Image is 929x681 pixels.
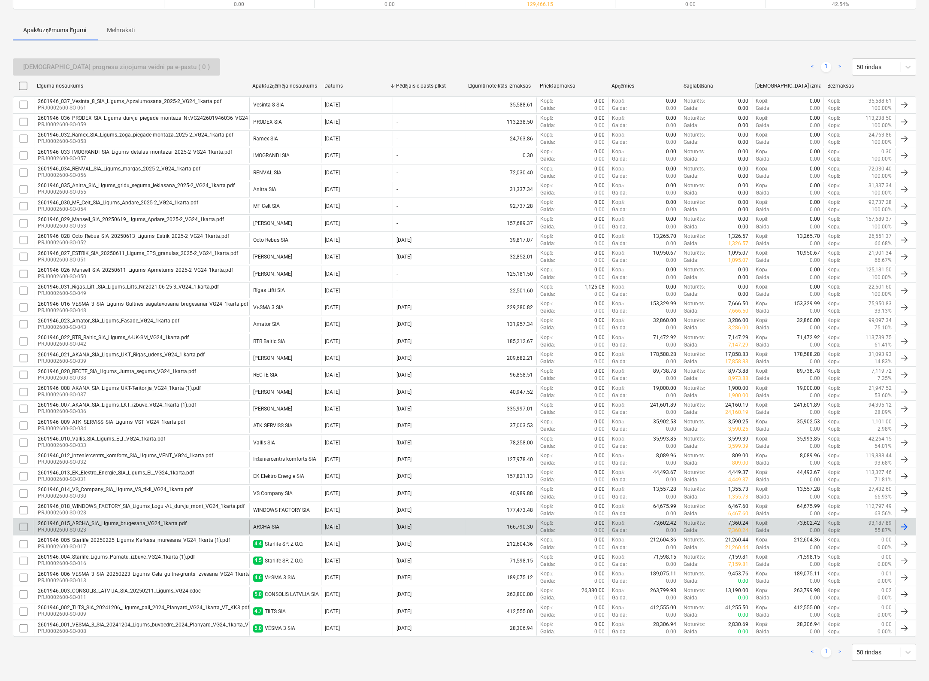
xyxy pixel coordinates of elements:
[756,216,769,223] p: Kopā :
[465,385,536,399] div: 40,947.52
[666,206,676,213] p: 0.00
[756,115,769,122] p: Kopā :
[611,83,676,89] div: Apņēmies
[807,62,817,72] a: Previous page
[540,206,555,213] p: Gaida :
[827,182,840,189] p: Kopā :
[594,139,605,146] p: 0.00
[827,223,840,231] p: Kopā :
[612,173,627,180] p: Gaida :
[465,469,536,483] div: 157,821.13
[827,139,840,146] p: Kopā :
[465,604,536,619] div: 412,555.00
[612,182,625,189] p: Kopā :
[594,206,605,213] p: 0.00
[465,520,536,534] div: 166,790.30
[881,148,892,155] p: 0.30
[810,199,820,206] p: 0.00
[468,83,533,89] div: Līgumā noteiktās izmaksas
[396,119,398,125] div: -
[612,206,627,213] p: Gaida :
[756,105,771,112] p: Gaida :
[325,152,340,158] div: [DATE]
[684,131,705,139] p: Noturēts :
[540,257,555,264] p: Gaida :
[540,223,555,231] p: Gaida :
[810,216,820,223] p: 0.00
[810,122,820,129] p: 0.00
[868,249,892,257] p: 21,901.34
[810,206,820,213] p: 0.00
[540,189,555,197] p: Gaida :
[540,83,605,89] div: Priekšapmaksa
[38,239,229,246] p: PRJ0002600-SO-052
[396,186,398,192] div: -
[594,223,605,231] p: 0.00
[465,334,536,349] div: 185,212.67
[653,233,676,240] p: 13,265.70
[827,155,840,163] p: Kopā :
[465,97,536,112] div: 35,588.61
[684,97,705,105] p: Noturēts :
[684,189,699,197] p: Gaida :
[728,233,748,240] p: 1,326.57
[396,170,398,176] div: -
[872,155,892,163] p: 100.00%
[612,257,627,264] p: Gaida :
[756,139,771,146] p: Gaida :
[810,223,820,231] p: 0.00
[666,131,676,139] p: 0.00
[594,240,605,247] p: 0.00
[594,249,605,257] p: 0.00
[827,105,840,112] p: Kopā :
[540,249,553,257] p: Kopā :
[253,136,278,142] div: Ramex SIA
[612,131,625,139] p: Kopā :
[827,165,840,173] p: Kopā :
[465,148,536,163] div: 0.30
[810,139,820,146] p: 0.00
[594,233,605,240] p: 0.00
[728,249,748,257] p: 1,095.07
[38,206,198,213] p: PRJ0002600-SO-054
[810,173,820,180] p: 0.00
[38,182,235,188] div: 2601946_035_Anitra_SIA_Ligums_gridu_seguma_ieklasana_2025-2_VG24_1karta.pdf
[465,233,536,247] div: 39,817.07
[666,199,676,206] p: 0.00
[594,182,605,189] p: 0.00
[738,139,748,146] p: 0.00
[756,131,769,139] p: Kopā :
[540,131,553,139] p: Kopā :
[540,155,555,163] p: Gaida :
[540,173,555,180] p: Gaida :
[827,148,840,155] p: Kopā :
[465,300,536,315] div: 229,280.82
[396,136,398,142] div: -
[827,189,840,197] p: Kopā :
[612,148,625,155] p: Kopā :
[728,240,748,247] p: 1,326.57
[666,189,676,197] p: 0.00
[38,121,275,128] p: PRJ0002600-SO-059
[594,216,605,223] p: 0.00
[38,132,233,138] div: 2601946_032_Ramex_SIA_Ligums_zoga_piegade-montaza_2025-2_VG24_1karta.pdf
[872,223,892,231] p: 100.00%
[684,122,699,129] p: Gaida :
[325,254,340,260] div: [DATE]
[756,122,771,129] p: Gaida :
[38,104,221,112] p: PRJ0002600-SO-061
[253,170,281,176] div: RENVAL SIA
[810,165,820,173] p: 0.00
[684,216,705,223] p: Noturēts :
[521,1,559,8] p: 129,466.15
[465,131,536,146] div: 24,763.86
[756,240,771,247] p: Gaida :
[756,165,769,173] p: Kopā :
[325,220,340,226] div: [DATE]
[738,105,748,112] p: 0.00
[666,216,676,223] p: 0.00
[872,206,892,213] p: 100.00%
[38,98,221,104] div: 2601946_037_Vesinta_8_SIA_Ligums_Apzalumosana_2025-2_VG24_1karta.pdf
[465,249,536,264] div: 32,852.01
[325,170,340,176] div: [DATE]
